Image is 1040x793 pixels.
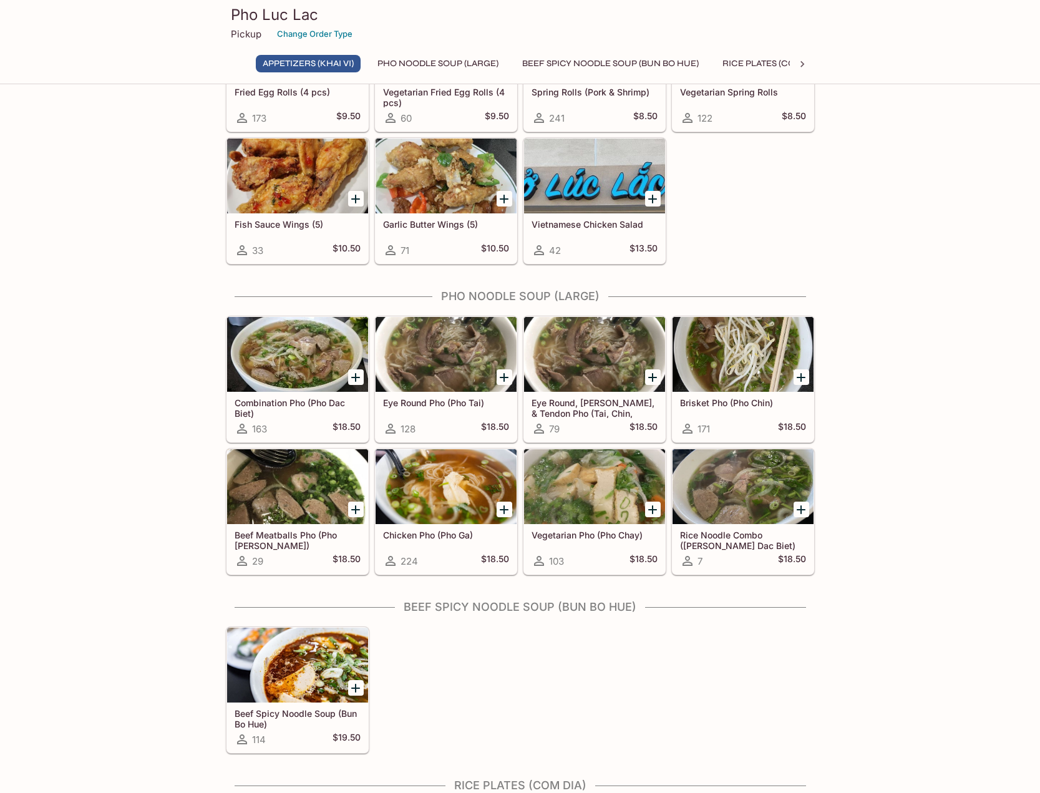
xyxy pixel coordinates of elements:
h5: $18.50 [778,421,806,436]
h5: Chicken Pho (Pho Ga) [383,530,509,540]
h5: $18.50 [333,553,361,568]
h5: $18.50 [629,421,658,436]
button: Add Fish Sauce Wings (5) [348,191,364,207]
h5: $10.50 [481,243,509,258]
h4: Rice Plates (Com Dia) [226,779,815,792]
h5: $18.50 [481,553,509,568]
h5: Fried Egg Rolls (4 pcs) [235,87,361,97]
a: Brisket Pho (Pho Chin)171$18.50 [672,316,814,442]
div: Eye Round, Brisket, & Tendon Pho (Tai, Chin, Gan) [524,317,665,392]
button: Add Brisket Pho (Pho Chin) [794,369,809,385]
h5: Brisket Pho (Pho Chin) [680,397,806,408]
div: Vegetarian Pho (Pho Chay) [524,449,665,524]
h5: Vietnamese Chicken Salad [532,219,658,230]
h5: $18.50 [481,421,509,436]
h5: Vegetarian Fried Egg Rolls (4 pcs) [383,87,509,107]
div: Fish Sauce Wings (5) [227,139,368,213]
h5: $18.50 [629,553,658,568]
a: Chicken Pho (Pho Ga)224$18.50 [375,449,517,575]
span: 241 [549,112,565,124]
span: 173 [252,112,266,124]
a: Beef Spicy Noodle Soup (Bun Bo Hue)114$19.50 [226,627,369,753]
a: Eye Round, [PERSON_NAME], & Tendon Pho (Tai, Chin, [GEOGRAPHIC_DATA])79$18.50 [523,316,666,442]
div: Brisket Pho (Pho Chin) [673,317,814,392]
span: 29 [252,555,263,567]
h5: $10.50 [333,243,361,258]
h5: $19.50 [333,732,361,747]
h5: $18.50 [778,553,806,568]
h5: Eye Round Pho (Pho Tai) [383,397,509,408]
button: Rice Plates (Com Dia) [716,55,829,72]
h4: Pho Noodle Soup (Large) [226,289,815,303]
span: 163 [252,423,267,435]
button: Add Vegetarian Pho (Pho Chay) [645,502,661,517]
button: Add Eye Round Pho (Pho Tai) [497,369,512,385]
h5: Beef Spicy Noodle Soup (Bun Bo Hue) [235,708,361,729]
h5: Fish Sauce Wings (5) [235,219,361,230]
a: Vegetarian Pho (Pho Chay)103$18.50 [523,449,666,575]
div: Eye Round Pho (Pho Tai) [376,317,517,392]
a: Fish Sauce Wings (5)33$10.50 [226,138,369,264]
span: 71 [401,245,409,256]
span: 79 [549,423,560,435]
span: 103 [549,555,564,567]
h4: Beef Spicy Noodle Soup (Bun Bo Hue) [226,600,815,614]
div: Vietnamese Chicken Salad [524,139,665,213]
a: Beef Meatballs Pho (Pho [PERSON_NAME])29$18.50 [226,449,369,575]
h5: $9.50 [485,110,509,125]
div: Beef Spicy Noodle Soup (Bun Bo Hue) [227,628,368,703]
button: Add Beef Spicy Noodle Soup (Bun Bo Hue) [348,680,364,696]
h5: Spring Rolls (Pork & Shrimp) [532,87,658,97]
h5: Beef Meatballs Pho (Pho [PERSON_NAME]) [235,530,361,550]
p: Pickup [231,28,261,40]
button: Add Rice Noodle Combo (Hu Tieu Dac Biet) [794,502,809,517]
span: 33 [252,245,263,256]
button: Add Vietnamese Chicken Salad [645,191,661,207]
h5: Garlic Butter Wings (5) [383,219,509,230]
span: 122 [697,112,712,124]
span: 171 [697,423,710,435]
button: Add Chicken Pho (Pho Ga) [497,502,512,517]
span: 114 [252,734,266,746]
h5: $18.50 [333,421,361,436]
button: Add Garlic Butter Wings (5) [497,191,512,207]
h5: $8.50 [633,110,658,125]
button: Add Combination Pho (Pho Dac Biet) [348,369,364,385]
button: Add Eye Round, Brisket, & Tendon Pho (Tai, Chin, Gan) [645,369,661,385]
div: Chicken Pho (Pho Ga) [376,449,517,524]
a: Garlic Butter Wings (5)71$10.50 [375,138,517,264]
div: Garlic Butter Wings (5) [376,139,517,213]
div: Rice Noodle Combo (Hu Tieu Dac Biet) [673,449,814,524]
h5: Vegetarian Pho (Pho Chay) [532,530,658,540]
button: Pho Noodle Soup (Large) [371,55,505,72]
h5: $13.50 [629,243,658,258]
span: 224 [401,555,418,567]
h5: Combination Pho (Pho Dac Biet) [235,397,361,418]
span: 7 [697,555,702,567]
button: Add Beef Meatballs Pho (Pho Bo Vien) [348,502,364,517]
h5: Rice Noodle Combo ([PERSON_NAME] Dac Biet) [680,530,806,550]
a: Rice Noodle Combo ([PERSON_NAME] Dac Biet)7$18.50 [672,449,814,575]
a: Eye Round Pho (Pho Tai)128$18.50 [375,316,517,442]
a: Vietnamese Chicken Salad42$13.50 [523,138,666,264]
div: Combination Pho (Pho Dac Biet) [227,317,368,392]
h5: $8.50 [782,110,806,125]
span: 60 [401,112,412,124]
h5: $9.50 [336,110,361,125]
h5: Eye Round, [PERSON_NAME], & Tendon Pho (Tai, Chin, [GEOGRAPHIC_DATA]) [532,397,658,418]
span: 128 [401,423,416,435]
button: Appetizers (Khai Vi) [256,55,361,72]
span: 42 [549,245,561,256]
a: Combination Pho (Pho Dac Biet)163$18.50 [226,316,369,442]
button: Beef Spicy Noodle Soup (Bun Bo Hue) [515,55,706,72]
h3: Pho Luc Lac [231,5,810,24]
div: Beef Meatballs Pho (Pho Bo Vien) [227,449,368,524]
h5: Vegetarian Spring Rolls [680,87,806,97]
button: Change Order Type [271,24,358,44]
